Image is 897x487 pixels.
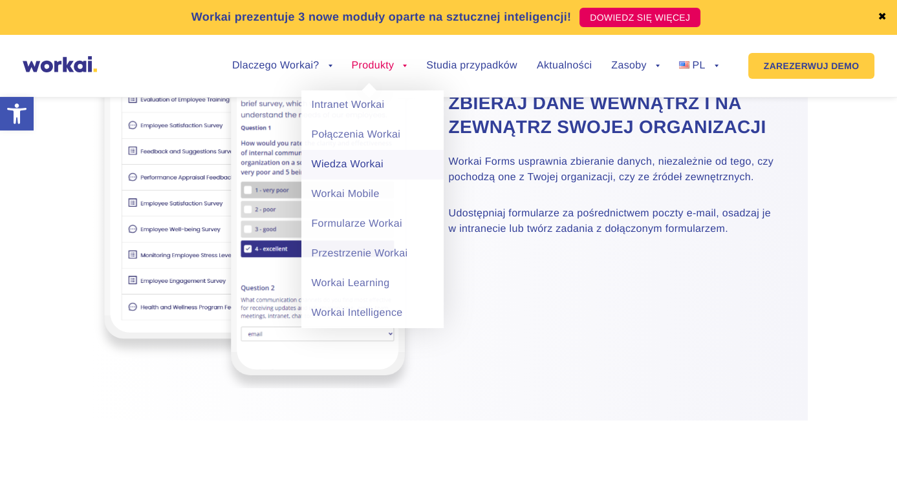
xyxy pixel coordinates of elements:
a: ✖ [878,12,887,23]
font: Formularze Workai [311,218,402,229]
font: Zasoby [611,60,646,71]
font: Workai Forms usprawnia zbieranie danych, niezależnie od tego, czy pochodzą one z Twojej organizac... [449,156,774,183]
a: Workai Intelligence [301,298,444,328]
font: Dlaczego Workai? [232,60,319,71]
font: Studia przypadków [426,60,517,71]
font: Workai Intelligence [311,307,402,318]
a: Polityką Prywatności [25,125,105,136]
font: Przestrzenie Workai [311,248,407,259]
a: Produkty [352,61,407,71]
font: DOWIEDZ SIĘ WIĘCEJ [590,12,690,23]
a: Studia przypadków [426,61,517,71]
input: ty@firma.com [210,16,415,41]
a: ZAREZERWUJ DEMO [748,53,875,79]
font: Produkty [352,60,394,71]
font: Intranet Workai [311,99,384,110]
font: Wiedza Workai [311,159,383,170]
font: Aktualności [537,60,592,71]
a: Intranet Workai [301,90,444,120]
font: Workai prezentuje 3 nowe moduły oparte na sztucznej inteligencji! [191,10,572,23]
a: Wiedza Workai [301,150,444,180]
a: Połączenia Workai [301,120,444,150]
a: Workai Learning [301,269,444,298]
font: ZAREZERWUJ DEMO [764,61,859,71]
a: Formularze Workai [301,209,444,239]
font: Połączenia Workai [311,129,400,140]
font: Udostępniaj formularze za pośrednictwem poczty e-mail, osadzaj je w intranecie lub twórz zadania ... [449,208,771,234]
font: Workai Mobile [311,189,379,200]
a: Workai Mobile [301,180,444,209]
font: PL [692,60,705,71]
a: Aktualności [537,61,592,71]
a: DOWIEDZ SIĘ WIĘCEJ [579,8,700,27]
a: Przestrzenie Workai [301,239,444,269]
font: Workai Learning [311,278,389,289]
font: . [105,125,107,136]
